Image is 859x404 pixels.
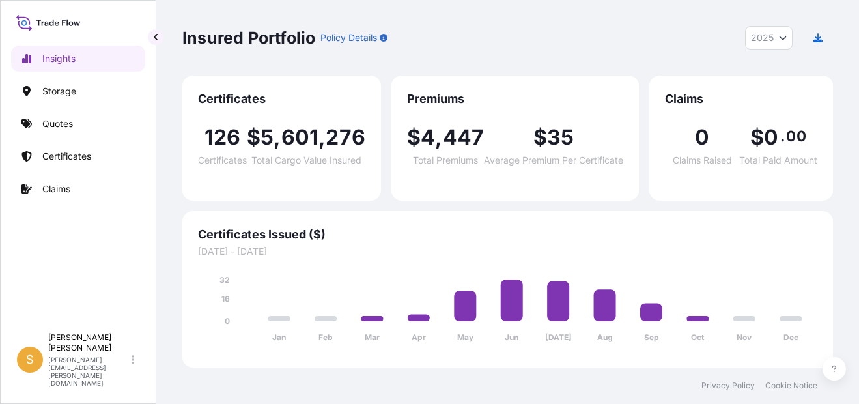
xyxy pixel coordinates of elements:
a: Cookie Notice [765,381,817,391]
p: Storage [42,85,76,98]
a: Certificates [11,143,145,169]
span: 2025 [751,31,774,44]
span: 35 [547,127,574,148]
span: Premiums [407,91,623,107]
tspan: 0 [225,316,230,326]
a: Claims [11,176,145,202]
span: Certificates [198,91,365,107]
span: Total Cargo Value Insured [251,156,361,165]
tspan: 32 [219,275,230,285]
tspan: 16 [221,294,230,304]
p: Insights [42,52,76,65]
span: 0 [695,127,709,148]
span: , [274,127,281,148]
span: Total Premiums [413,156,478,165]
span: Certificates [198,156,247,165]
span: 0 [764,127,778,148]
span: . [780,131,785,141]
span: S [26,353,34,366]
p: Policy Details [320,31,377,44]
tspan: Feb [318,332,333,342]
button: Year Selector [745,26,793,50]
tspan: Dec [783,332,798,342]
span: 447 [443,127,485,148]
tspan: [DATE] [545,332,572,342]
span: Average Premium Per Certificate [484,156,623,165]
tspan: May [457,332,474,342]
p: [PERSON_NAME] [PERSON_NAME] [48,332,129,353]
a: Quotes [11,111,145,137]
tspan: Aug [597,332,613,342]
span: , [435,127,442,148]
tspan: Mar [365,332,380,342]
tspan: Apr [412,332,426,342]
span: Total Paid Amount [739,156,817,165]
span: [DATE] - [DATE] [198,245,817,258]
tspan: Sep [644,332,659,342]
a: Privacy Policy [701,381,755,391]
p: [PERSON_NAME][EMAIL_ADDRESS][PERSON_NAME][DOMAIN_NAME] [48,356,129,387]
span: $ [407,127,421,148]
p: Claims [42,182,70,195]
span: 4 [421,127,435,148]
p: Insured Portfolio [182,27,315,48]
span: $ [533,127,547,148]
span: , [318,127,326,148]
span: Claims Raised [673,156,732,165]
span: 5 [261,127,274,148]
span: 00 [786,131,806,141]
span: 126 [204,127,241,148]
span: 601 [281,127,319,148]
tspan: Jun [505,332,518,342]
span: $ [750,127,764,148]
span: 276 [326,127,365,148]
p: Quotes [42,117,73,130]
a: Storage [11,78,145,104]
p: Certificates [42,150,91,163]
tspan: Oct [691,332,705,342]
a: Insights [11,46,145,72]
span: $ [247,127,261,148]
span: Certificates Issued ($) [198,227,817,242]
span: Claims [665,91,817,107]
tspan: Jan [272,332,286,342]
tspan: Nov [737,332,752,342]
